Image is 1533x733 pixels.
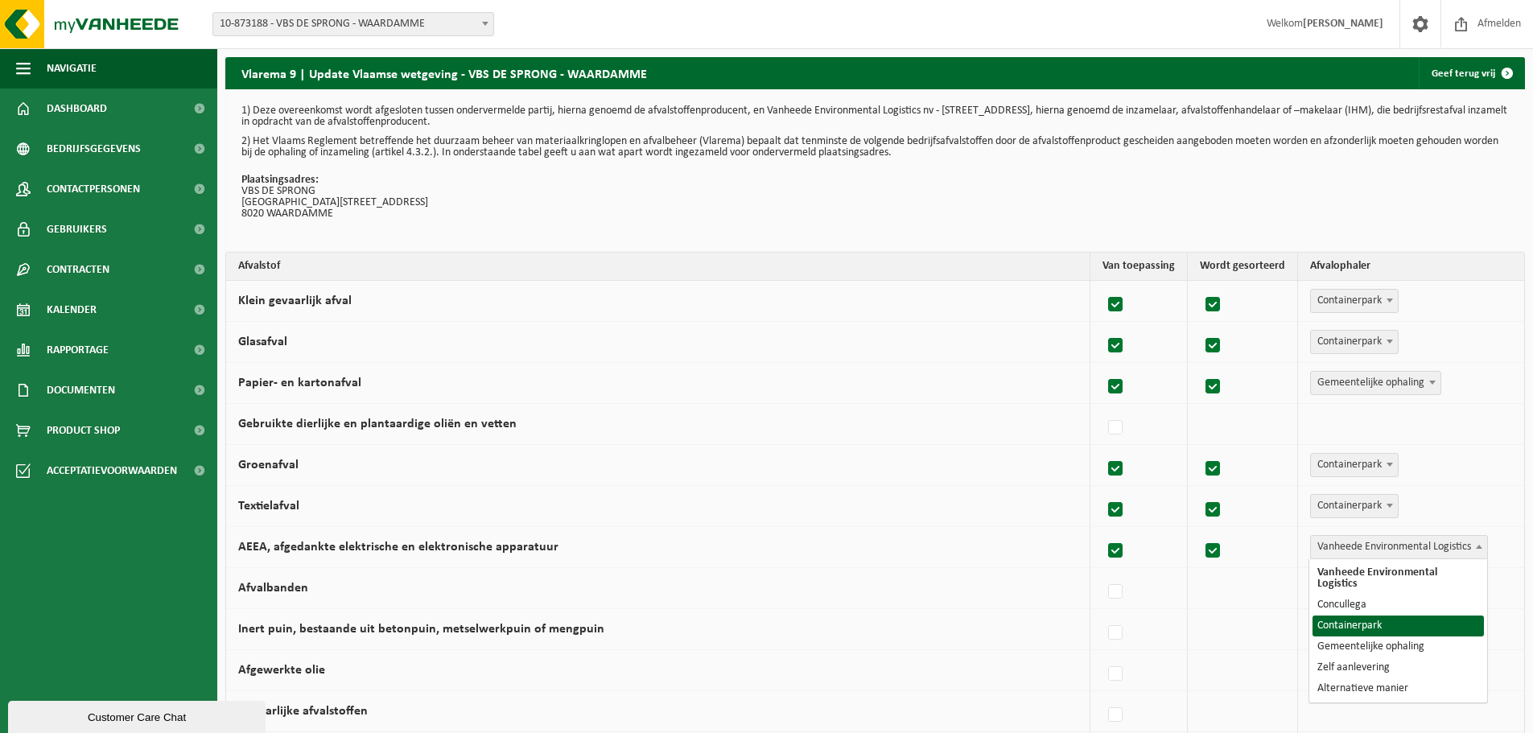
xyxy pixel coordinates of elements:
[1303,18,1383,30] strong: [PERSON_NAME]
[241,105,1509,128] p: 1) Deze overeenkomst wordt afgesloten tussen ondervermelde partij, hierna genoemd de afvalstoffen...
[1313,636,1484,657] li: Gemeentelijke ophaling
[1298,253,1524,281] th: Afvalophaler
[238,294,352,307] label: Klein gevaarlijk afval
[1313,678,1484,699] li: Alternatieve manier
[238,336,287,348] label: Glasafval
[47,249,109,290] span: Contracten
[47,330,109,370] span: Rapportage
[1310,371,1441,395] span: Gemeentelijke ophaling
[47,209,107,249] span: Gebruikers
[1419,57,1523,89] a: Geef terug vrij
[1311,454,1398,476] span: Containerpark
[1313,616,1484,636] li: Containerpark
[238,664,325,677] label: Afgewerkte olie
[212,12,494,36] span: 10-873188 - VBS DE SPRONG - WAARDAMME
[1310,289,1399,313] span: Containerpark
[238,623,604,636] label: Inert puin, bestaande uit betonpuin, metselwerkpuin of mengpuin
[47,129,141,169] span: Bedrijfsgegevens
[1310,494,1399,518] span: Containerpark
[47,169,140,209] span: Contactpersonen
[1310,535,1488,559] span: Vanheede Environmental Logistics
[241,174,319,186] strong: Plaatsingsadres:
[8,698,269,733] iframe: chat widget
[238,582,308,595] label: Afvalbanden
[47,451,177,491] span: Acceptatievoorwaarden
[1313,657,1484,678] li: Zelf aanlevering
[1311,536,1487,558] span: Vanheede Environmental Logistics
[47,89,107,129] span: Dashboard
[47,48,97,89] span: Navigatie
[238,459,299,472] label: Groenafval
[1310,453,1399,477] span: Containerpark
[225,57,663,89] h2: Vlarema 9 | Update Vlaamse wetgeving - VBS DE SPRONG - WAARDAMME
[1311,290,1398,312] span: Containerpark
[1313,562,1484,595] li: Vanheede Environmental Logistics
[238,705,368,718] label: Gevaarlijke afvalstoffen
[213,13,493,35] span: 10-873188 - VBS DE SPRONG - WAARDAMME
[226,253,1090,281] th: Afvalstof
[1311,495,1398,517] span: Containerpark
[238,500,299,513] label: Textielafval
[1313,595,1484,616] li: Concullega
[1311,331,1398,353] span: Containerpark
[241,136,1509,159] p: 2) Het Vlaams Reglement betreffende het duurzaam beheer van materiaalkringlopen en afvalbeheer (V...
[1188,253,1298,281] th: Wordt gesorteerd
[238,377,361,389] label: Papier- en kartonafval
[241,175,1509,220] p: VBS DE SPRONG [GEOGRAPHIC_DATA][STREET_ADDRESS] 8020 WAARDAMME
[238,418,517,430] label: Gebruikte dierlijke en plantaardige oliën en vetten
[47,410,120,451] span: Product Shop
[47,290,97,330] span: Kalender
[1090,253,1188,281] th: Van toepassing
[1310,330,1399,354] span: Containerpark
[1311,372,1440,394] span: Gemeentelijke ophaling
[238,541,558,554] label: AEEA, afgedankte elektrische en elektronische apparatuur
[47,370,115,410] span: Documenten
